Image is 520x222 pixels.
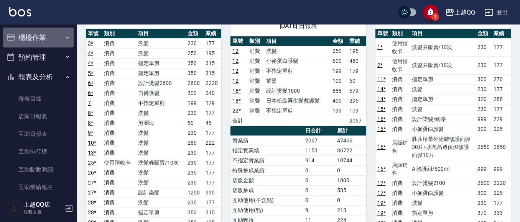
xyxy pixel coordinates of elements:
[476,198,492,208] td: 230
[303,155,336,165] td: 914
[335,195,366,205] td: 0
[230,205,303,215] td: 互助使用(點)
[264,36,331,46] th: 項目
[390,84,410,94] td: 消費
[335,135,366,145] td: 47466
[390,38,410,56] td: 使用預收卡
[9,7,31,16] img: Logo
[204,188,222,198] td: 990
[331,46,347,56] td: 250
[186,98,204,108] td: 199
[476,178,492,188] td: 2600
[476,94,492,104] td: 320
[331,86,347,96] td: 888
[492,160,511,178] td: 999
[3,67,74,87] button: 報表及分析
[476,74,492,84] td: 300
[102,188,136,198] td: 消費
[3,108,74,125] a: 店家日報表
[204,48,222,58] td: 195
[247,46,264,56] td: 消費
[303,205,336,215] td: 9
[102,29,136,39] th: 類別
[492,38,511,56] td: 177
[264,56,331,66] td: 小麥蛋白護髮
[390,208,410,218] td: 消費
[186,158,204,168] td: 230
[136,168,186,178] td: 洗髮
[6,201,21,216] img: Person
[102,198,136,207] td: 消費
[492,188,511,198] td: 225
[247,56,264,66] td: 消費
[86,29,102,39] th: 單號
[303,145,336,155] td: 1153
[3,90,74,108] a: 報表目錄
[247,106,264,116] td: 消費
[136,148,186,158] td: 洗髮
[331,66,347,76] td: 199
[390,134,410,160] td: 店販銷售
[136,48,186,58] td: 洗髮
[410,208,476,218] td: 指定單剪
[230,36,247,46] th: 單號
[264,76,331,86] td: 補燙
[102,118,136,128] td: 消費
[492,104,511,114] td: 177
[136,29,186,39] th: 項目
[492,84,511,94] td: 177
[347,56,366,66] td: 480
[102,168,136,178] td: 消費
[230,155,303,165] td: 不指定實業績
[136,118,186,128] td: 剪瀏海
[410,104,476,114] td: 洗髮
[410,188,476,198] td: 小麥蛋白護髮
[390,74,410,84] td: 消費
[3,178,74,196] a: 互助業績報表
[410,198,476,208] td: 洗髮
[232,58,239,64] a: 12
[331,56,347,66] td: 600
[347,116,366,126] td: 2067
[230,135,303,145] td: 實業績
[410,74,476,84] td: 指定單剪
[390,198,410,208] td: 消費
[247,76,264,86] td: 消費
[331,96,347,106] td: 400
[3,161,74,178] a: 互助點數明細
[410,29,476,39] th: 項目
[303,195,336,205] td: 0
[423,5,438,20] button: save
[136,198,186,207] td: 洗髮
[23,201,63,209] h5: 上越QQ店
[230,36,366,126] table: a dense table
[390,56,410,74] td: 使用預收卡
[102,58,136,68] td: 消費
[230,195,303,205] td: 互助使用(不含點)
[204,78,222,88] td: 2220
[476,188,492,198] td: 300
[102,48,136,58] td: 消費
[136,68,186,78] td: 指定單剪
[204,108,222,118] td: 177
[186,178,204,188] td: 230
[247,96,264,106] td: 消費
[410,114,476,124] td: 設計染髮/網路
[136,158,186,168] td: 洗髮券販賣/10次
[88,100,91,106] a: 7
[136,88,186,98] td: 自備護髮
[303,135,336,145] td: 2067
[390,94,410,104] td: 消費
[335,126,366,136] th: 累計
[390,104,410,114] td: 消費
[264,96,331,106] td: 日本松島再生髮敷護髮
[492,94,511,104] td: 288
[204,68,222,78] td: 315
[186,138,204,148] td: 280
[335,145,366,155] td: 36722
[23,209,63,215] p: 服務人員
[492,124,511,134] td: 225
[492,74,511,84] td: 270
[492,208,511,218] td: 333
[442,5,478,20] button: 上越QQ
